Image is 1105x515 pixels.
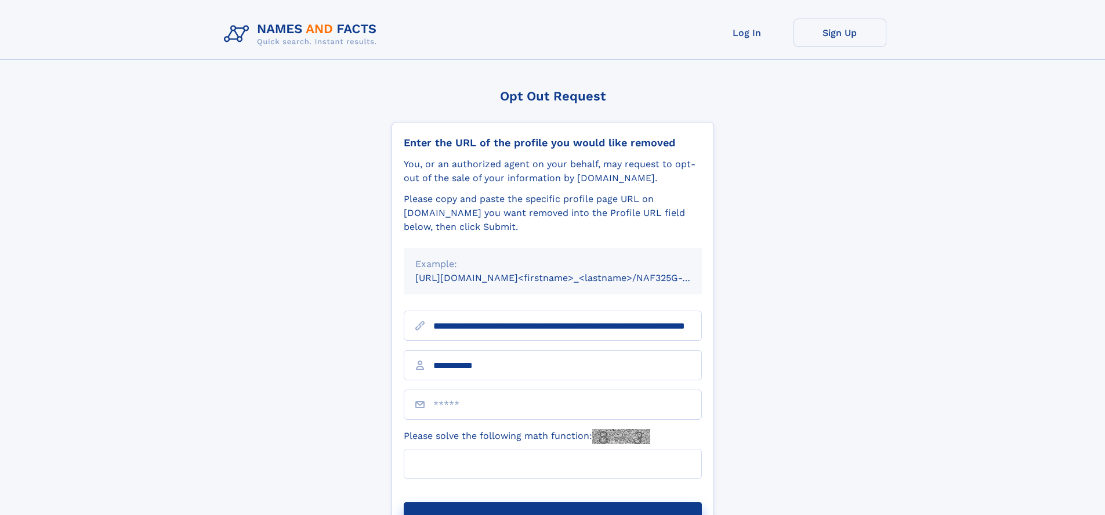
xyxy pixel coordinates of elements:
div: Opt Out Request [392,89,714,103]
div: Please copy and paste the specific profile page URL on [DOMAIN_NAME] you want removed into the Pr... [404,192,702,234]
a: Sign Up [794,19,886,47]
img: Logo Names and Facts [219,19,386,50]
label: Please solve the following math function: [404,429,650,444]
a: Log In [701,19,794,47]
div: You, or an authorized agent on your behalf, may request to opt-out of the sale of your informatio... [404,157,702,185]
small: [URL][DOMAIN_NAME]<firstname>_<lastname>/NAF325G-xxxxxxxx [415,272,724,283]
div: Enter the URL of the profile you would like removed [404,136,702,149]
div: Example: [415,257,690,271]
